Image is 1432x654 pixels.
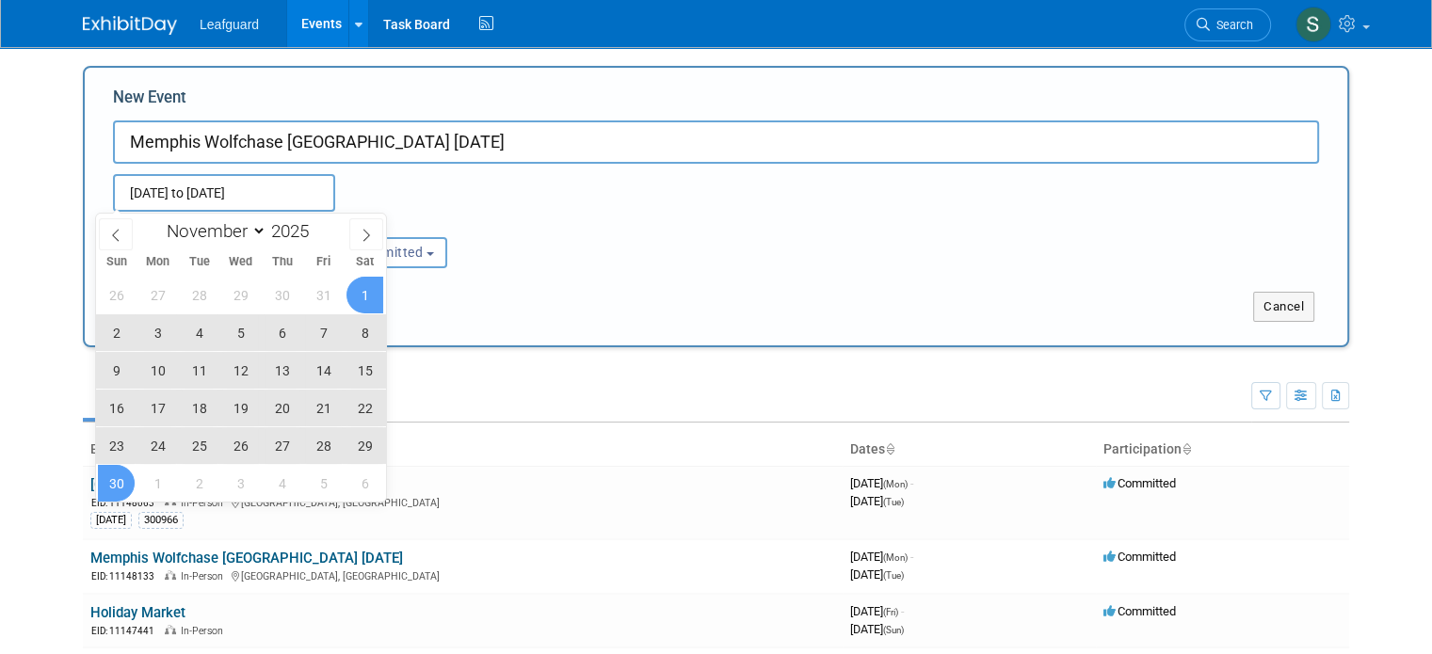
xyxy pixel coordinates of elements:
[1103,476,1176,490] span: Committed
[346,390,383,426] span: November 22, 2025
[98,277,135,313] span: October 26, 2025
[222,314,259,351] span: November 5, 2025
[346,352,383,389] span: November 15, 2025
[305,427,342,464] span: November 28, 2025
[139,390,176,426] span: November 17, 2025
[346,465,383,502] span: December 6, 2025
[91,626,162,636] span: EID: 11147441
[98,465,135,502] span: November 30, 2025
[264,390,300,426] span: November 20, 2025
[885,441,894,456] a: Sort by Start Date
[850,476,913,490] span: [DATE]
[138,512,184,529] div: 300966
[883,497,904,507] span: (Tue)
[200,17,259,32] span: Leafguard
[96,256,137,268] span: Sun
[222,390,259,426] span: November 19, 2025
[305,314,342,351] span: November 7, 2025
[83,434,843,466] th: Event
[139,314,176,351] span: November 3, 2025
[179,256,220,268] span: Tue
[90,604,185,621] a: Holiday Market
[98,314,135,351] span: November 2, 2025
[222,352,259,389] span: November 12, 2025
[181,314,217,351] span: November 4, 2025
[220,256,262,268] span: Wed
[181,465,217,502] span: December 2, 2025
[883,625,904,635] span: (Sun)
[1096,434,1349,466] th: Participation
[1295,7,1331,42] img: Stephanie Luke
[346,277,383,313] span: November 1, 2025
[850,550,913,564] span: [DATE]
[305,352,342,389] span: November 14, 2025
[98,390,135,426] span: November 16, 2025
[1103,550,1176,564] span: Committed
[113,212,291,236] div: Attendance / Format:
[222,427,259,464] span: November 26, 2025
[91,571,162,582] span: EID: 11148133
[181,427,217,464] span: November 25, 2025
[181,625,229,637] span: In-Person
[883,552,908,563] span: (Mon)
[165,570,176,580] img: In-Person Event
[139,352,176,389] span: November 10, 2025
[843,434,1096,466] th: Dates
[137,256,179,268] span: Mon
[181,352,217,389] span: November 11, 2025
[305,277,342,313] span: October 31, 2025
[222,277,259,313] span: October 29, 2025
[264,465,300,502] span: December 4, 2025
[113,87,186,116] label: New Event
[264,277,300,313] span: October 30, 2025
[346,427,383,464] span: November 29, 2025
[222,465,259,502] span: December 3, 2025
[264,352,300,389] span: November 13, 2025
[1182,441,1191,456] a: Sort by Participation Type
[139,427,176,464] span: November 24, 2025
[910,550,913,564] span: -
[98,427,135,464] span: November 23, 2025
[345,256,386,268] span: Sat
[165,625,176,634] img: In-Person Event
[319,212,497,236] div: Participation:
[883,479,908,489] span: (Mon)
[305,390,342,426] span: November 21, 2025
[113,120,1319,164] input: Name of Trade Show / Conference
[181,570,229,582] span: In-Person
[1210,18,1253,32] span: Search
[139,277,176,313] span: October 27, 2025
[850,567,904,582] span: [DATE]
[850,604,904,618] span: [DATE]
[850,494,904,508] span: [DATE]
[266,220,323,242] input: Year
[305,465,342,502] span: December 5, 2025
[264,314,300,351] span: November 6, 2025
[262,256,303,268] span: Thu
[181,277,217,313] span: October 28, 2025
[90,512,132,529] div: [DATE]
[91,498,162,508] span: EID: 11148063
[113,174,335,212] input: Start Date - End Date
[1253,292,1314,322] button: Cancel
[158,219,266,243] select: Month
[910,476,913,490] span: -
[264,427,300,464] span: November 27, 2025
[346,314,383,351] span: November 8, 2025
[901,604,904,618] span: -
[83,16,177,35] img: ExhibitDay
[90,476,226,493] a: [GEOGRAPHIC_DATA]
[850,622,904,636] span: [DATE]
[303,256,345,268] span: Fri
[90,550,403,566] a: Memphis Wolfchase [GEOGRAPHIC_DATA] [DATE]
[181,390,217,426] span: November 18, 2025
[883,607,898,617] span: (Fri)
[1103,604,1176,618] span: Committed
[83,382,193,418] a: Upcoming50
[883,570,904,581] span: (Tue)
[1184,8,1271,41] a: Search
[98,352,135,389] span: November 9, 2025
[90,567,835,583] div: [GEOGRAPHIC_DATA], [GEOGRAPHIC_DATA]
[139,465,176,502] span: December 1, 2025
[90,494,835,510] div: [GEOGRAPHIC_DATA], [GEOGRAPHIC_DATA]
